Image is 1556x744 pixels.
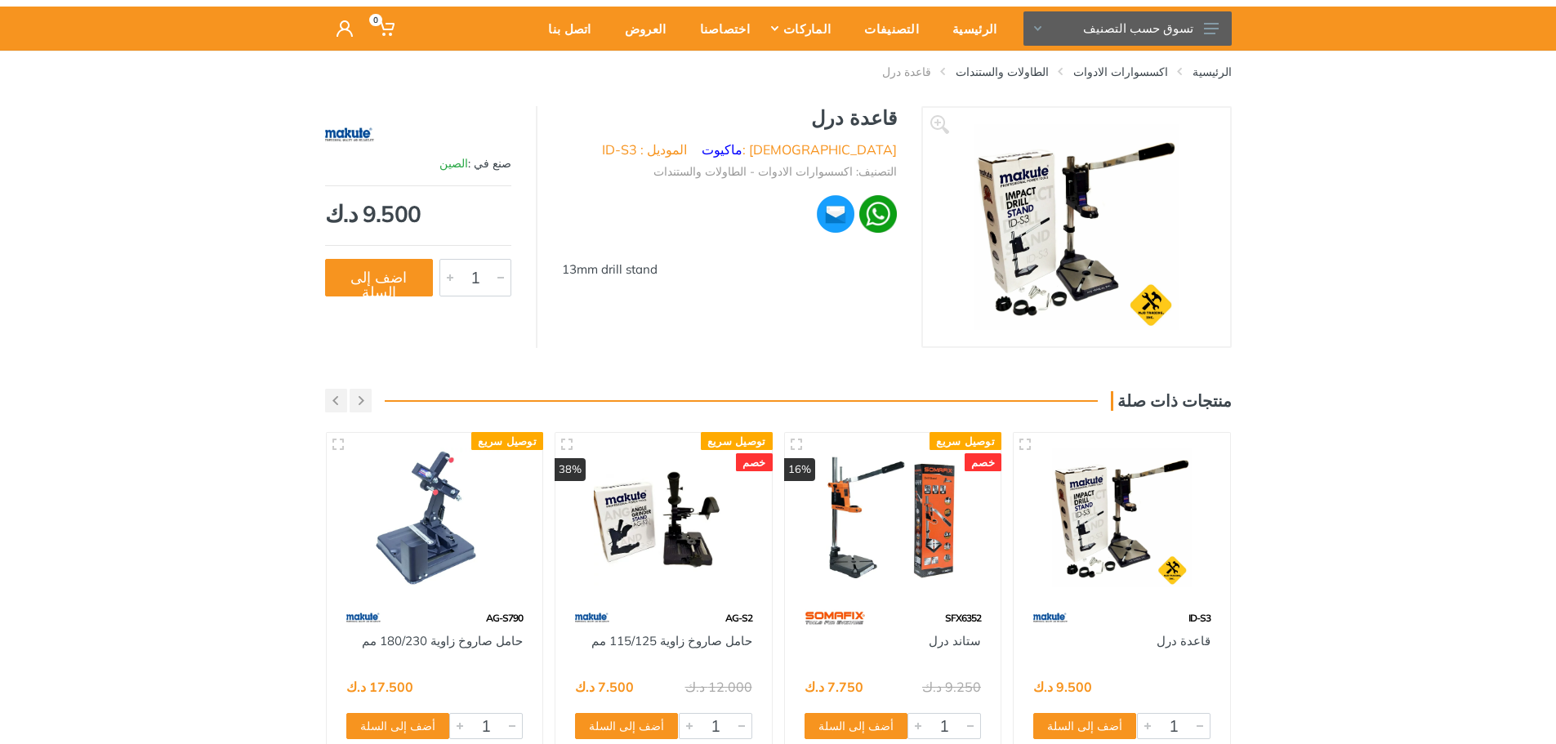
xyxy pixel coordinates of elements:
[945,612,981,624] span: SFX6352
[591,633,752,648] a: حامل صاروخ زاوية 115/125 مم
[805,680,863,693] div: 7.750 د.ك
[325,155,511,172] div: صنع في :
[526,11,602,46] div: اتصل بنا
[653,163,897,180] li: التصنيف: اكسسوارات الادوات - الطاولات والستندات
[800,448,987,587] img: Royal Tools - ستاند درل
[364,7,406,51] a: 0
[603,11,678,46] div: العروض
[1157,633,1210,648] a: قاعدة درل
[842,11,930,46] div: التصنيفات
[1033,680,1092,693] div: 9.500 د.ك
[858,64,931,80] li: قاعدة درل
[471,432,543,450] div: توصيل سريع
[369,14,382,26] span: 0
[1111,391,1232,411] h3: منتجات ذات صلة
[761,11,842,46] div: الماركات
[805,604,866,632] img: 60.webp
[815,194,856,234] img: ma.webp
[784,458,815,481] div: 16%
[555,458,586,481] div: 38%
[678,7,761,51] a: اختصاصنا
[341,448,528,587] img: Royal Tools - حامل صاروخ زاوية 180/230 مم
[842,7,930,51] a: التصنيفات
[930,7,1008,51] a: الرئيسية
[701,432,773,450] div: توصيل سريع
[702,141,742,158] a: ماكيوت
[725,612,752,624] span: AG-S2
[325,64,1232,80] nav: breadcrumb
[1193,64,1232,80] a: الرئيسية
[486,612,523,624] span: AG-S790
[603,7,678,51] a: العروض
[1033,713,1136,739] button: أضف إلى السلة
[922,680,981,693] div: 9.250 د.ك
[362,633,523,648] a: حامل صاروخ زاوية 180/230 مم
[325,203,511,225] div: 9.500 د.ك
[575,604,609,632] img: 59.webp
[1023,11,1232,46] button: تسوق حسب التصنيف
[570,448,757,587] img: Royal Tools - حامل صاروخ زاوية 115/125 مم
[974,124,1179,330] img: Royal Tools - قاعدة درل
[562,261,897,279] div: 13mm drill stand
[930,432,1001,450] div: توصيل سريع
[685,680,752,693] div: 12.000 د.ك
[805,713,907,739] button: أضف إلى السلة
[346,680,413,693] div: 17.500 د.ك
[1188,612,1210,624] span: ID-S3
[859,195,897,233] img: wa.webp
[562,106,897,130] h1: قاعدة درل
[1033,604,1068,632] img: 59.webp
[678,11,761,46] div: اختصاصنا
[956,64,1049,80] a: الطاولات والستندات
[965,453,1001,471] div: خصم
[325,114,374,155] img: ماكيوت
[702,140,897,159] li: [DEMOGRAPHIC_DATA] :
[1073,64,1168,80] a: اكسسوارات الادوات
[575,680,634,693] div: 7.500 د.ك
[1028,448,1215,587] img: Royal Tools - قاعدة درل
[930,11,1008,46] div: الرئيسية
[929,633,981,648] a: ستاند درل
[526,7,602,51] a: اتصل بنا
[346,713,449,739] button: أضف إلى السلة
[325,259,433,296] button: اضف إلى السلة
[602,140,687,159] li: الموديل : ID-S3
[575,713,678,739] button: أضف إلى السلة
[736,453,773,471] div: خصم
[346,604,381,632] img: 59.webp
[439,156,468,171] span: الصين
